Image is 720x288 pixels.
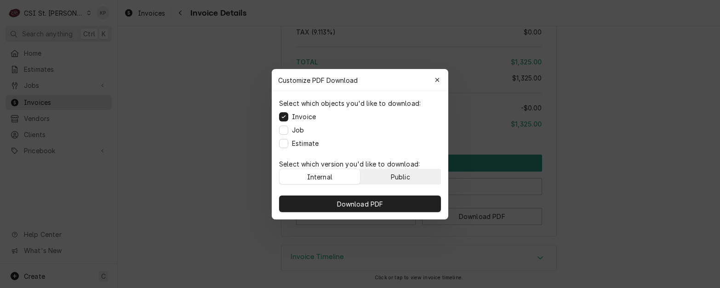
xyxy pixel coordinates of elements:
label: Invoice [292,112,316,121]
span: Download PDF [335,199,385,208]
p: Select which objects you'd like to download: [279,98,421,108]
div: Internal [307,172,332,181]
label: Estimate [292,138,319,148]
div: Public [391,172,410,181]
label: Job [292,125,304,135]
p: Select which version you'd like to download: [279,159,441,169]
div: Customize PDF Download [272,69,448,91]
button: Download PDF [279,196,441,212]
